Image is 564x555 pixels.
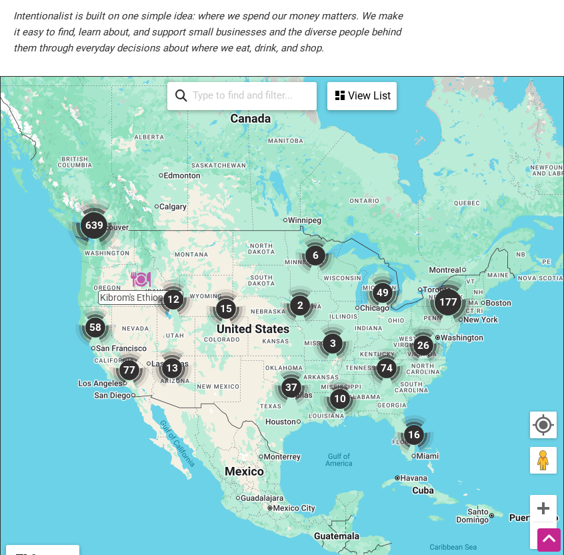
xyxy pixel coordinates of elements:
div: 49 [363,273,403,313]
div: 58 [75,308,115,348]
div: 15 [206,289,246,329]
div: 77 [109,350,149,390]
div: 26 [403,326,443,366]
em: Intentionalist is built on one simple idea: where we spend our money matters. We make it easy to ... [13,10,403,54]
div: 37 [271,368,311,408]
div: 3 [313,324,353,364]
button: Zoom in [530,495,557,522]
button: Your Location [530,412,557,438]
div: Scroll Back to Top [537,528,561,552]
input: Type to find and filter... [187,83,309,108]
div: View List [329,83,395,109]
div: 10 [320,379,360,419]
button: Zoom out [530,522,557,549]
div: Type to search and filter [167,82,317,110]
div: 16 [394,415,434,455]
div: 13 [152,348,192,388]
div: 74 [367,348,407,388]
div: 639 [67,199,121,252]
div: 177 [421,275,475,329]
div: Kibrom's Ethiopean & Eritrean Food [131,269,151,290]
button: Drag Pegman onto the map to open Street View [530,447,557,474]
div: 12 [153,280,193,320]
div: 2 [280,286,320,326]
div: 6 [295,235,335,275]
div: See a list of the visible businesses [327,82,397,110]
